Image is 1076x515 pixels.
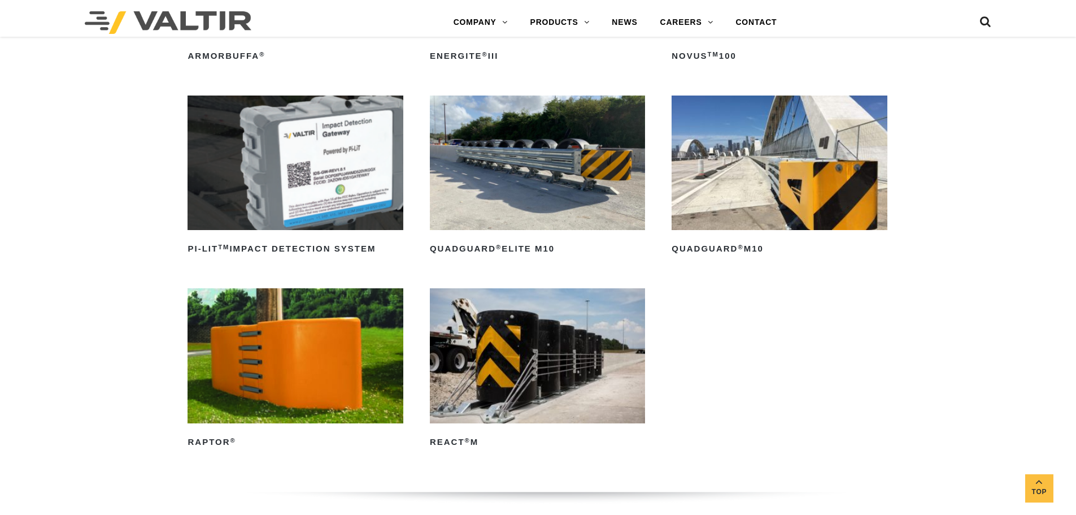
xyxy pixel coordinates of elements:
[482,51,488,58] sup: ®
[188,47,403,65] h2: ArmorBuffa
[430,434,645,452] h2: REACT M
[672,47,887,65] h2: NOVUS 100
[430,96,645,258] a: QuadGuard®Elite M10
[1025,486,1053,499] span: Top
[218,244,229,250] sup: TM
[519,11,601,34] a: PRODUCTS
[188,240,403,258] h2: PI-LIT Impact Detection System
[430,240,645,258] h2: QuadGuard Elite M10
[188,288,403,451] a: RAPTOR®
[708,51,719,58] sup: TM
[649,11,725,34] a: CAREERS
[672,240,887,258] h2: QuadGuard M10
[1025,474,1053,503] a: Top
[188,96,403,258] a: PI-LITTMImpact Detection System
[496,244,502,250] sup: ®
[600,11,648,34] a: NEWS
[738,244,743,250] sup: ®
[430,288,645,451] a: REACT®M
[230,437,236,444] sup: ®
[724,11,788,34] a: CONTACT
[259,51,265,58] sup: ®
[85,11,251,34] img: Valtir
[188,434,403,452] h2: RAPTOR
[442,11,519,34] a: COMPANY
[430,47,645,65] h2: ENERGITE III
[465,437,471,444] sup: ®
[672,96,887,258] a: QuadGuard®M10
